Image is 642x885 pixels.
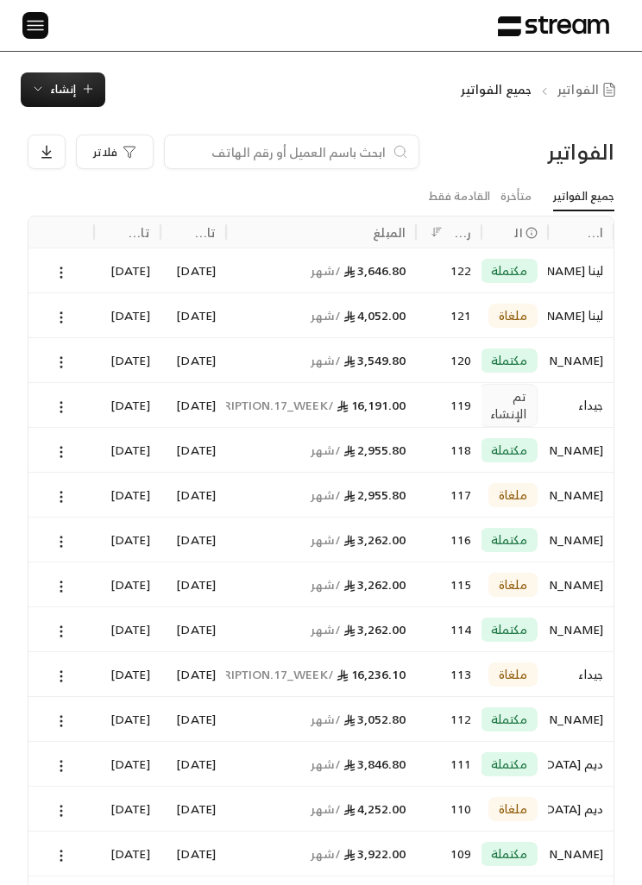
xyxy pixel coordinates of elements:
span: / شهر [311,618,340,640]
span: مكتملة [491,352,527,369]
button: فلاتر [76,135,154,169]
div: [PERSON_NAME] [558,338,603,382]
a: الفواتير [557,81,622,98]
div: [PERSON_NAME] (تم الحذف) [558,473,603,517]
span: مكتملة [491,262,527,279]
div: [DATE] [171,518,216,562]
div: [PERSON_NAME] [558,607,603,651]
div: 110 [426,787,471,831]
div: 117 [426,473,471,517]
span: مكتملة [491,711,527,728]
div: الفواتير [480,138,615,166]
div: 122 [426,248,471,292]
div: 4,052.00 [236,293,406,337]
div: [PERSON_NAME] [558,562,603,606]
div: 3,052.80 [236,697,406,741]
div: 113 [426,652,471,696]
div: [DATE] [171,293,216,337]
span: / شهر [311,529,340,550]
div: [DATE] [171,697,216,741]
span: مكتملة [491,531,527,549]
div: [DATE] [171,248,216,292]
button: Sort [426,222,447,242]
span: ملغاة [499,486,527,504]
span: / شهر [311,349,340,371]
div: 3,262.00 [236,518,406,562]
span: ملغاة [499,666,527,683]
div: رقم الفاتورة [449,222,471,243]
div: جيداء [558,383,603,427]
div: [DATE] [171,562,216,606]
div: 3,922.00 [236,832,406,876]
div: [PERSON_NAME] [558,518,603,562]
span: / شهر [311,260,340,281]
span: / شهر [311,708,340,730]
div: تاريخ التحديث [127,222,149,243]
div: 115 [426,562,471,606]
div: 114 [426,607,471,651]
div: [DATE] [104,383,149,427]
span: / شهر [311,304,340,326]
div: [DATE] [104,248,149,292]
span: ملغاة [499,307,527,324]
span: ملغاة [499,576,527,593]
div: 4,252.00 [236,787,406,831]
div: [DATE] [104,473,149,517]
span: إنشاء [50,79,76,99]
div: 3,262.00 [236,607,406,651]
span: مكتملة [491,621,527,638]
div: [DATE] [104,293,149,337]
div: 118 [426,428,471,472]
div: 2,955.80 [236,473,406,517]
span: / شهر [311,798,340,819]
div: [DATE] [171,742,216,786]
div: جيداء [558,652,603,696]
span: فلاتر [93,147,117,158]
div: [DATE] [171,652,216,696]
div: 120 [426,338,471,382]
a: القادمة فقط [428,183,490,210]
span: مكتملة [491,442,527,459]
div: [DATE] [104,832,149,876]
div: [DATE] [171,338,216,382]
a: متأخرة [500,183,532,210]
div: اسم العميل [581,222,603,243]
span: / INVOICES.SUBSCRIPTION.17_WEEK [127,663,333,685]
div: [PERSON_NAME] [558,832,603,876]
div: [PERSON_NAME] [558,428,603,472]
div: 112 [426,697,471,741]
div: [DATE] [104,787,149,831]
div: [DATE] [171,607,216,651]
div: لينا [PERSON_NAME] [558,293,603,337]
div: [PERSON_NAME] [558,697,603,741]
p: جميع الفواتير [461,81,532,98]
div: 109 [426,832,471,876]
div: 111 [426,742,471,786]
span: / شهر [311,843,340,864]
div: 16,191.00 [236,383,406,427]
div: تاريخ الإنشاء [193,222,216,243]
div: 121 [426,293,471,337]
div: [DATE] [171,428,216,472]
button: إنشاء [21,72,105,107]
div: 3,549.80 [236,338,406,382]
div: لينا [PERSON_NAME] [558,248,603,292]
div: [DATE] [104,697,149,741]
div: ديم [DEMOGRAPHIC_DATA] [558,787,603,831]
div: [DATE] [104,428,149,472]
input: ابحث باسم العميل أو رقم الهاتف [175,142,386,161]
span: مكتملة [491,756,527,773]
span: / شهر [311,753,340,775]
div: 3,846.80 [236,742,406,786]
div: 3,646.80 [236,248,406,292]
span: / INVOICES.SUBSCRIPTION.17_WEEK [127,394,333,416]
div: [DATE] [171,832,216,876]
div: 2,955.80 [236,428,406,472]
img: Logo [498,16,609,37]
div: [DATE] [104,652,149,696]
div: [DATE] [171,473,216,517]
div: [DATE] [104,607,149,651]
span: / شهر [311,574,340,595]
div: 16,236.10 [236,652,406,696]
div: 3,262.00 [236,562,406,606]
